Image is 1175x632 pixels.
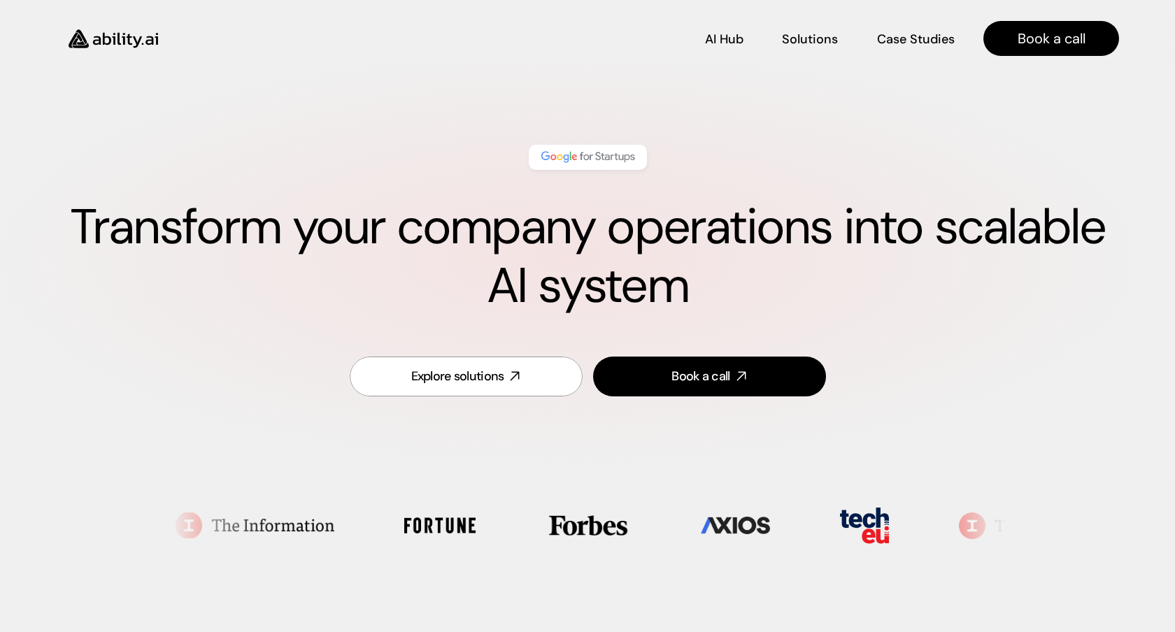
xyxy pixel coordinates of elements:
[877,31,955,48] p: Case Studies
[705,31,743,48] p: AI Hub
[56,198,1119,315] h1: Transform your company operations into scalable AI system
[1018,29,1085,48] p: Book a call
[876,27,955,51] a: Case Studies
[671,368,729,385] div: Book a call
[782,27,838,51] a: Solutions
[411,368,504,385] div: Explore solutions
[782,31,838,48] p: Solutions
[593,357,826,396] a: Book a call
[705,27,743,51] a: AI Hub
[350,357,583,396] a: Explore solutions
[983,21,1119,56] a: Book a call
[178,21,1119,56] nav: Main navigation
